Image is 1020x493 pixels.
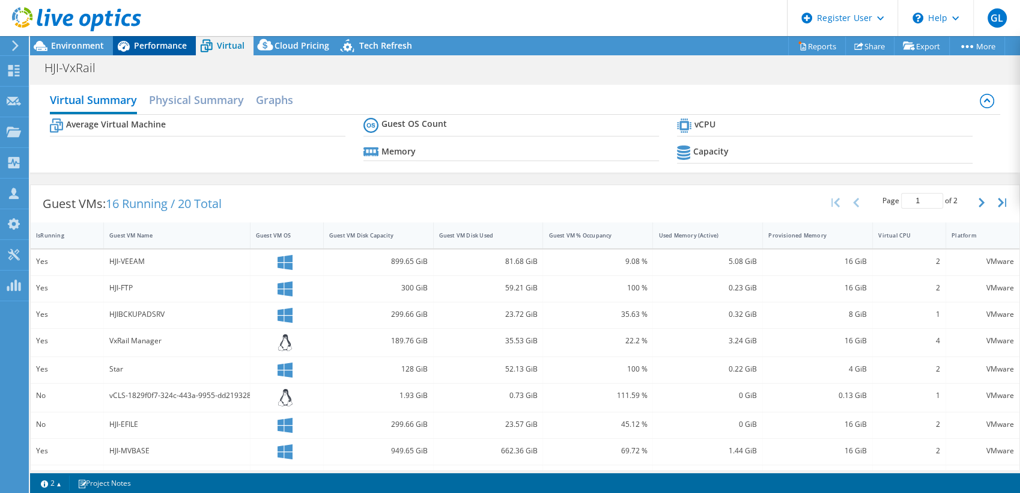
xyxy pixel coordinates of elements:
[36,418,98,431] div: No
[768,281,867,295] div: 16 GiB
[381,145,416,158] b: Memory
[952,281,1014,295] div: VMware
[658,363,757,376] div: 0.22 GiB
[36,389,98,402] div: No
[548,418,647,431] div: 45.12 %
[109,418,244,431] div: HJI-EFILE
[912,13,923,23] svg: \n
[878,334,940,348] div: 4
[275,40,329,51] span: Cloud Pricing
[256,88,293,112] h2: Graphs
[381,118,447,130] b: Guest OS Count
[878,363,940,376] div: 2
[788,37,846,55] a: Reports
[439,418,538,431] div: 23.57 GiB
[878,308,940,321] div: 1
[882,193,958,209] span: Page of
[768,308,867,321] div: 8 GiB
[952,231,1000,239] div: Platform
[31,185,234,222] div: Guest VMs:
[439,281,538,295] div: 59.21 GiB
[548,308,647,321] div: 35.63 %
[878,255,940,268] div: 2
[32,476,70,491] a: 2
[952,255,1014,268] div: VMware
[768,334,867,348] div: 16 GiB
[768,389,867,402] div: 0.13 GiB
[768,444,867,458] div: 16 GiB
[439,231,523,239] div: Guest VM Disk Used
[548,255,647,268] div: 9.08 %
[949,37,1005,55] a: More
[109,363,244,376] div: Star
[329,231,413,239] div: Guest VM Disk Capacity
[952,444,1014,458] div: VMware
[901,193,943,209] input: jump to page
[36,363,98,376] div: Yes
[439,444,538,458] div: 662.36 GiB
[329,363,428,376] div: 128 GiB
[439,389,538,402] div: 0.73 GiB
[134,40,187,51] span: Performance
[658,334,757,348] div: 3.24 GiB
[51,40,104,51] span: Environment
[109,308,244,321] div: HJIBCKUPADSRV
[548,363,647,376] div: 100 %
[952,363,1014,376] div: VMware
[69,476,139,491] a: Project Notes
[658,389,757,402] div: 0 GiB
[768,231,852,239] div: Provisioned Memory
[109,444,244,458] div: HJI-MVBASE
[952,418,1014,431] div: VMware
[658,444,757,458] div: 1.44 GiB
[359,40,412,51] span: Tech Refresh
[845,37,894,55] a: Share
[878,418,940,431] div: 2
[548,389,647,402] div: 111.59 %
[106,195,222,212] span: 16 Running / 20 Total
[658,308,757,321] div: 0.32 GiB
[658,231,742,239] div: Used Memory (Active)
[439,308,538,321] div: 23.72 GiB
[658,255,757,268] div: 5.08 GiB
[36,255,98,268] div: Yes
[439,334,538,348] div: 35.53 GiB
[693,145,729,158] b: Capacity
[768,363,867,376] div: 4 GiB
[36,231,83,239] div: IsRunning
[548,231,633,239] div: Guest VM % Occupancy
[109,281,244,295] div: HJI-FTP
[439,363,538,376] div: 52.13 GiB
[329,334,428,348] div: 189.76 GiB
[768,418,867,431] div: 16 GiB
[66,118,166,130] b: Average Virtual Machine
[36,308,98,321] div: Yes
[878,281,940,295] div: 2
[109,389,244,402] div: vCLS-1829f0f7-324c-443a-9955-dd2193284bca
[768,255,867,268] div: 16 GiB
[329,444,428,458] div: 949.65 GiB
[256,231,303,239] div: Guest VM OS
[329,281,428,295] div: 300 GiB
[50,88,137,114] h2: Virtual Summary
[36,444,98,458] div: Yes
[329,418,428,431] div: 299.66 GiB
[658,418,757,431] div: 0 GiB
[329,255,428,268] div: 899.65 GiB
[878,231,926,239] div: Virtual CPU
[109,231,230,239] div: Guest VM Name
[694,118,715,130] b: vCPU
[952,308,1014,321] div: VMware
[36,334,98,348] div: Yes
[329,389,428,402] div: 1.93 GiB
[952,334,1014,348] div: VMware
[109,334,244,348] div: VxRail Manager
[952,389,1014,402] div: VMware
[988,8,1007,28] span: GL
[548,334,647,348] div: 22.2 %
[878,444,940,458] div: 2
[548,444,647,458] div: 69.72 %
[439,255,538,268] div: 81.68 GiB
[329,308,428,321] div: 299.66 GiB
[39,61,114,75] h1: HJI-VxRail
